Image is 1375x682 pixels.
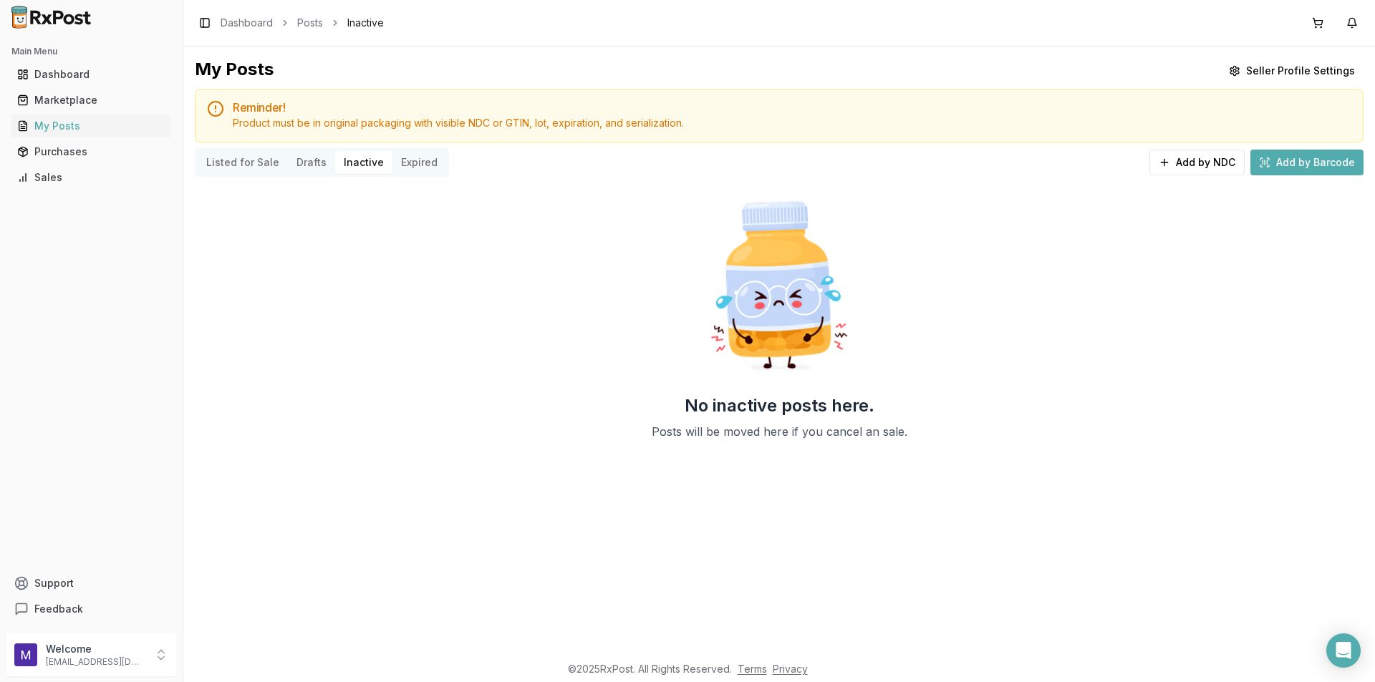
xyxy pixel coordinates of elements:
[11,139,171,165] a: Purchases
[1220,58,1364,84] button: Seller Profile Settings
[195,58,274,84] div: My Posts
[1326,633,1361,668] div: Open Intercom Messenger
[297,16,323,30] a: Posts
[17,93,165,107] div: Marketplace
[738,663,767,675] a: Terms
[11,113,171,139] a: My Posts
[1149,150,1245,175] button: Add by NDC
[685,394,874,417] h2: No inactive posts here.
[6,6,97,29] img: RxPost Logo
[6,140,177,163] button: Purchases
[392,151,446,174] button: Expired
[46,642,145,656] p: Welcome
[6,115,177,137] button: My Posts
[233,116,1351,130] div: Product must be in original packaging with visible NDC or GTIN, lot, expiration, and serialization.
[14,643,37,666] img: User avatar
[17,145,165,159] div: Purchases
[687,194,871,377] img: Sad Pill Bottle
[347,16,384,30] span: Inactive
[6,570,177,596] button: Support
[198,151,288,174] button: Listed for Sale
[6,166,177,189] button: Sales
[233,102,1351,113] h5: Reminder!
[221,16,273,30] a: Dashboard
[773,663,808,675] a: Privacy
[17,67,165,82] div: Dashboard
[1250,150,1364,175] button: Add by Barcode
[34,602,83,616] span: Feedback
[11,46,171,57] h2: Main Menu
[652,423,907,440] p: Posts will be moved here if you cancel an sale.
[11,165,171,190] a: Sales
[288,151,335,174] button: Drafts
[17,170,165,185] div: Sales
[221,16,384,30] nav: breadcrumb
[11,87,171,113] a: Marketplace
[6,89,177,112] button: Marketplace
[6,596,177,622] button: Feedback
[6,63,177,86] button: Dashboard
[17,119,165,133] div: My Posts
[46,656,145,668] p: [EMAIL_ADDRESS][DOMAIN_NAME]
[335,151,392,174] button: Inactive
[11,62,171,87] a: Dashboard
